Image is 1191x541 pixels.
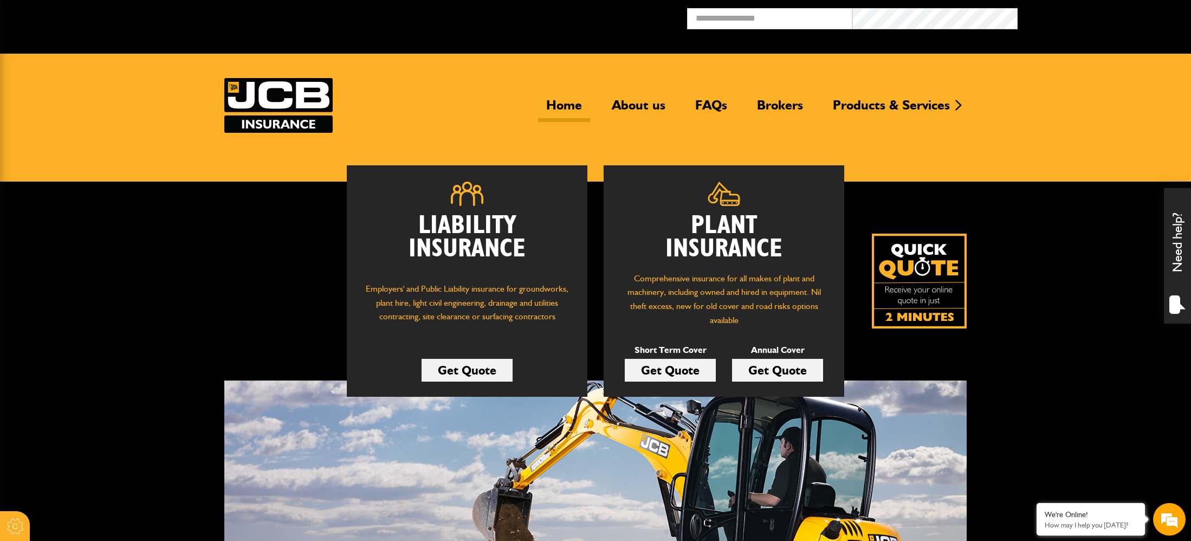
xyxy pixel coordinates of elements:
h2: Liability Insurance [363,214,571,272]
a: Home [538,97,590,122]
div: We're Online! [1045,510,1137,519]
img: Quick Quote [872,234,967,329]
p: Short Term Cover [625,343,716,357]
a: Products & Services [825,97,958,122]
a: Brokers [749,97,811,122]
p: Employers' and Public Liability insurance for groundworks, plant hire, light civil engineering, d... [363,282,571,334]
h2: Plant Insurance [620,214,828,261]
p: Comprehensive insurance for all makes of plant and machinery, including owned and hired in equipm... [620,272,828,327]
a: Get Quote [422,359,513,382]
button: Broker Login [1018,8,1183,25]
p: How may I help you today? [1045,521,1137,529]
img: JCB Insurance Services logo [224,78,333,133]
a: JCB Insurance Services [224,78,333,133]
a: Get Quote [732,359,823,382]
a: About us [604,97,674,122]
a: FAQs [687,97,735,122]
a: Get Quote [625,359,716,382]
p: Annual Cover [732,343,823,357]
div: Need help? [1164,188,1191,324]
a: Get your insurance quote isn just 2-minutes [872,234,967,329]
